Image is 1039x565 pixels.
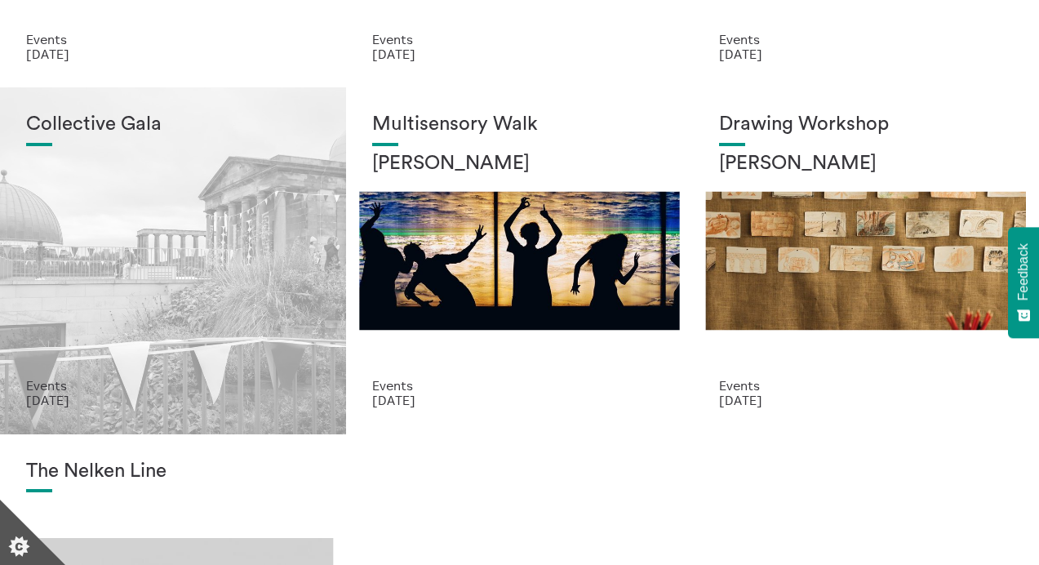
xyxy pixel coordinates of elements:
[372,378,666,393] p: Events
[719,393,1013,407] p: [DATE]
[719,32,1013,47] p: Events
[26,460,320,483] h1: The Nelken Line
[372,393,666,407] p: [DATE]
[26,113,320,136] h1: Collective Gala
[719,378,1013,393] p: Events
[719,153,1013,176] h2: [PERSON_NAME]
[719,47,1013,61] p: [DATE]
[372,113,666,136] h1: Multisensory Walk
[26,378,320,393] p: Events
[26,32,320,47] p: Events
[372,47,666,61] p: [DATE]
[1016,243,1031,300] span: Feedback
[26,393,320,407] p: [DATE]
[26,47,320,61] p: [DATE]
[1008,227,1039,338] button: Feedback - Show survey
[346,87,692,434] a: Museum Art Walk Multisensory Walk [PERSON_NAME] Events [DATE]
[372,153,666,176] h2: [PERSON_NAME]
[372,32,666,47] p: Events
[693,87,1039,434] a: Annie Lord Drawing Workshop [PERSON_NAME] Events [DATE]
[719,113,1013,136] h1: Drawing Workshop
